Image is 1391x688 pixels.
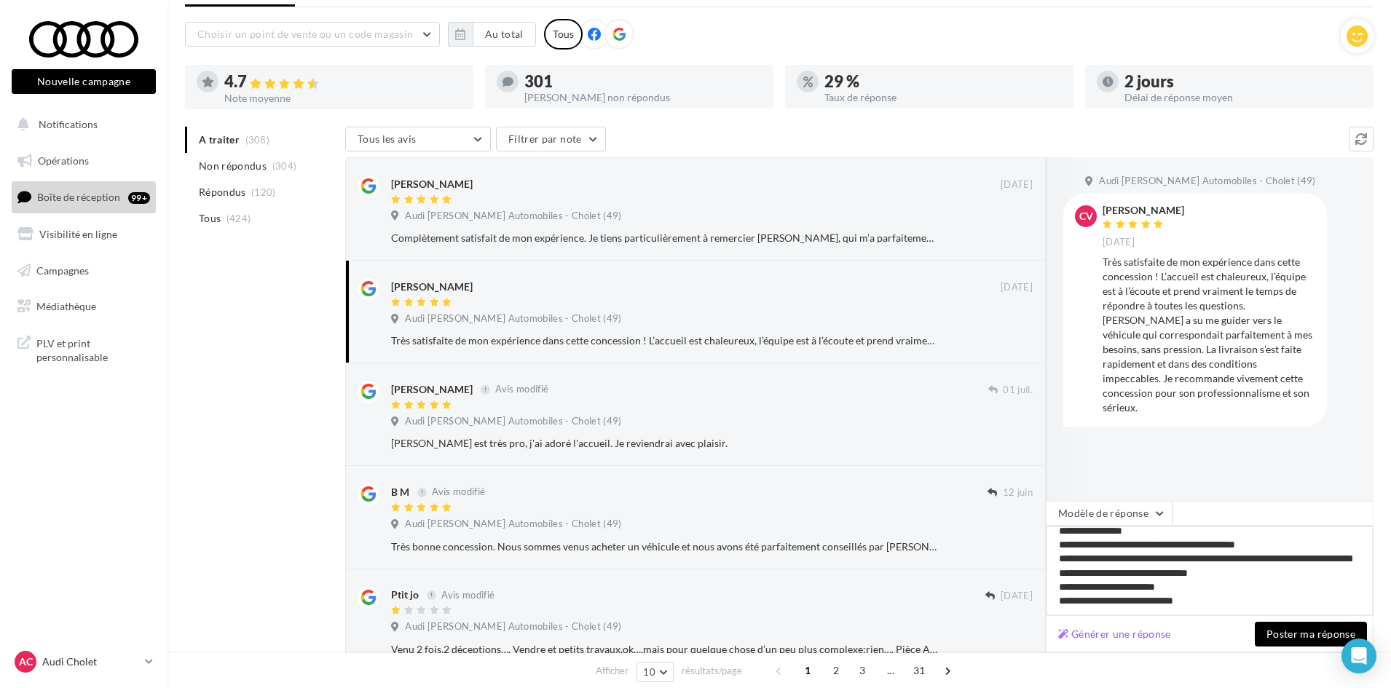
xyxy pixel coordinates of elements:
[1103,236,1135,249] span: [DATE]
[596,664,628,678] span: Afficher
[12,69,156,94] button: Nouvelle campagne
[9,219,159,250] a: Visibilité en ligne
[224,93,462,103] div: Note moyenne
[1124,74,1362,90] div: 2 jours
[682,664,742,678] span: résultats/page
[1341,638,1376,673] div: Open Intercom Messenger
[524,74,762,90] div: 301
[441,589,494,601] span: Avis modifié
[199,159,267,173] span: Non répondus
[496,127,606,151] button: Filtrer par note
[524,92,762,103] div: [PERSON_NAME] non répondus
[1001,178,1033,191] span: [DATE]
[199,185,246,199] span: Répondus
[36,264,89,276] span: Campagnes
[391,177,473,191] div: [PERSON_NAME]
[1052,625,1177,643] button: Générer une réponse
[1124,92,1362,103] div: Délai de réponse moyen
[405,415,621,428] span: Audi [PERSON_NAME] Automobiles - Cholet (49)
[39,228,117,240] span: Visibilité en ligne
[9,256,159,286] a: Campagnes
[19,655,33,669] span: AC
[1003,384,1033,397] span: 01 juil.
[1255,622,1367,647] button: Poster ma réponse
[851,659,874,682] span: 3
[432,486,485,498] span: Avis modifié
[9,328,159,371] a: PLV et print personnalisable
[1103,255,1315,415] div: Très satisfaite de mon expérience dans cette concession ! L’accueil est chaleureux, l’équipe est ...
[495,384,548,395] span: Avis modifié
[1046,501,1173,526] button: Modèle de réponse
[448,22,536,47] button: Au total
[1001,281,1033,294] span: [DATE]
[38,154,89,167] span: Opérations
[199,211,221,226] span: Tous
[1103,205,1184,216] div: [PERSON_NAME]
[796,659,819,682] span: 1
[391,642,938,657] div: Venu 2 fois,2 déceptions…. Vendre et petits travaux,ok….mais pour quelque chose d’un peu plus com...
[128,192,150,204] div: 99+
[879,659,902,682] span: ...
[405,518,621,531] span: Audi [PERSON_NAME] Automobiles - Cholet (49)
[272,160,297,172] span: (304)
[907,659,931,682] span: 31
[251,186,276,198] span: (120)
[637,662,674,682] button: 10
[39,118,98,130] span: Notifications
[544,19,583,50] div: Tous
[391,333,938,348] div: Très satisfaite de mon expérience dans cette concession ! L’accueil est chaleureux, l’équipe est ...
[824,74,1062,90] div: 29 %
[391,539,938,554] div: Très bonne concession. Nous sommes venus acheter un véhicule et nous avons été parfaitement conse...
[824,659,848,682] span: 2
[473,22,536,47] button: Au total
[197,28,413,40] span: Choisir un point de vente ou un code magasin
[37,191,120,203] span: Boîte de réception
[405,312,621,325] span: Audi [PERSON_NAME] Automobiles - Cholet (49)
[391,588,419,602] div: Ptit jo
[405,210,621,223] span: Audi [PERSON_NAME] Automobiles - Cholet (49)
[345,127,491,151] button: Tous les avis
[226,213,251,224] span: (424)
[1003,486,1033,499] span: 12 juin
[1099,175,1315,188] span: Audi [PERSON_NAME] Automobiles - Cholet (49)
[391,231,938,245] div: Complètement satisfait de mon expérience. Je tiens particulièrement à remercier [PERSON_NAME], qu...
[358,133,417,145] span: Tous les avis
[1001,590,1033,603] span: [DATE]
[824,92,1062,103] div: Taux de réponse
[12,648,156,676] a: AC Audi Cholet
[42,655,139,669] p: Audi Cholet
[9,291,159,322] a: Médiathèque
[36,333,150,365] span: PLV et print personnalisable
[405,620,621,633] span: Audi [PERSON_NAME] Automobiles - Cholet (49)
[391,280,473,294] div: [PERSON_NAME]
[643,666,655,678] span: 10
[9,146,159,176] a: Opérations
[36,300,96,312] span: Médiathèque
[9,181,159,213] a: Boîte de réception99+
[391,436,938,451] div: [PERSON_NAME] est très pro, j'ai adoré l'accueil. Je reviendrai avec plaisir.
[185,22,440,47] button: Choisir un point de vente ou un code magasin
[224,74,462,90] div: 4.7
[1079,209,1093,224] span: CV
[9,109,153,140] button: Notifications
[391,485,409,499] div: B M
[391,382,473,397] div: [PERSON_NAME]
